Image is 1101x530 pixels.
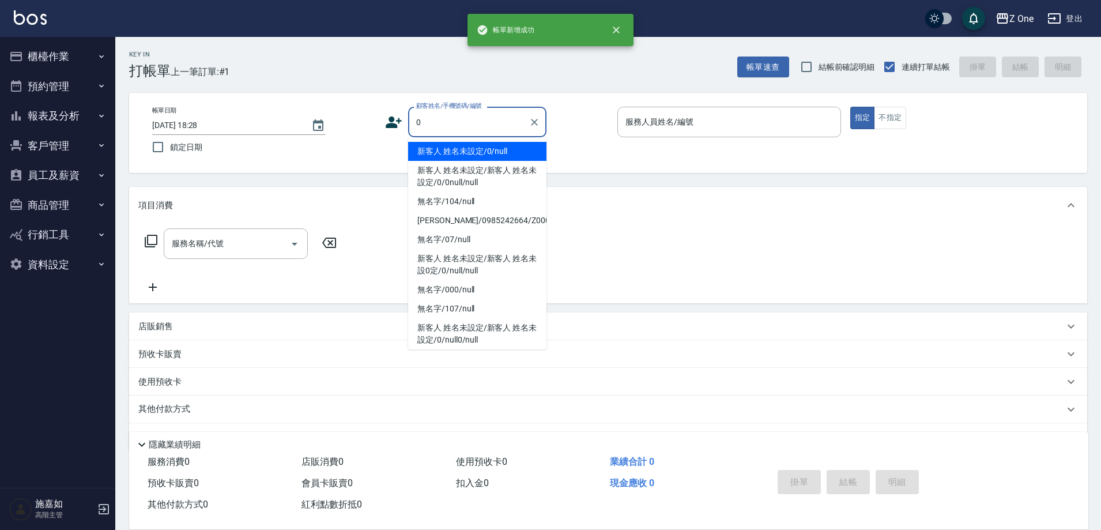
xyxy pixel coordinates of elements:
[138,403,196,416] p: 其他付款方式
[1009,12,1034,26] div: Z One
[35,498,94,510] h5: 施嘉如
[138,200,173,212] p: 項目消費
[408,299,546,318] li: 無名字/107/null
[129,368,1087,396] div: 使用預收卡
[408,142,546,161] li: 新客人 姓名未設定/0/null
[819,61,875,73] span: 結帳前確認明細
[962,7,985,30] button: save
[152,116,300,135] input: YYYY/MM/DD hh:mm
[152,106,176,115] label: 帳單日期
[416,102,482,110] label: 顧客姓名/手機號碼/編號
[408,211,546,230] li: [PERSON_NAME]/0985242664/Z0001
[129,187,1087,224] div: 項目消費
[456,478,489,488] span: 扣入金 0
[408,318,546,349] li: 新客人 姓名未設定/新客人 姓名未設定/0/null0/null
[902,61,950,73] span: 連續打單結帳
[408,280,546,299] li: 無名字/000/null
[1043,8,1087,29] button: 登出
[129,423,1087,451] div: 備註及來源
[610,456,654,467] span: 業績合計 0
[35,510,94,520] p: 高階主管
[129,313,1087,340] div: 店販銷售
[129,51,171,58] h2: Key In
[301,499,362,510] span: 紅利點數折抵 0
[9,498,32,521] img: Person
[5,131,111,161] button: 客戶管理
[850,107,875,129] button: 指定
[408,249,546,280] li: 新客人 姓名未設定/新客人 姓名未設0定/0/null/null
[170,141,202,153] span: 鎖定日期
[129,63,171,79] h3: 打帳單
[5,160,111,190] button: 員工及薪資
[526,114,542,130] button: Clear
[304,112,332,140] button: Choose date, selected date is 2025-10-08
[5,42,111,72] button: 櫃檯作業
[138,348,182,360] p: 預收卡販賣
[408,192,546,211] li: 無名字/104/null
[138,321,173,333] p: 店販銷售
[14,10,47,25] img: Logo
[5,72,111,102] button: 預約管理
[148,478,199,488] span: 預收卡販賣 0
[129,396,1087,423] div: 其他付款方式
[5,220,111,250] button: 行銷工具
[5,250,111,280] button: 資料設定
[5,190,111,220] button: 商品管理
[874,107,906,129] button: 不指定
[456,456,507,467] span: 使用預收卡 0
[148,456,190,467] span: 服務消費 0
[408,230,546,249] li: 無名字/07/null
[604,17,629,43] button: close
[129,340,1087,368] div: 預收卡販賣
[408,161,546,192] li: 新客人 姓名未設定/新客人 姓名未設定/0/0null/null
[301,478,353,488] span: 會員卡販賣 0
[149,439,201,451] p: 隱藏業績明細
[138,431,182,443] p: 備註及來源
[301,456,344,467] span: 店販消費 0
[171,65,230,79] span: 上一筆訂單:#1
[477,24,534,36] span: 帳單新增成功
[610,478,654,488] span: 現金應收 0
[285,235,304,253] button: Open
[991,7,1038,31] button: Z One
[5,101,111,131] button: 報表及分析
[148,499,208,510] span: 其他付款方式 0
[138,376,182,388] p: 使用預收卡
[737,57,789,78] button: 帳單速查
